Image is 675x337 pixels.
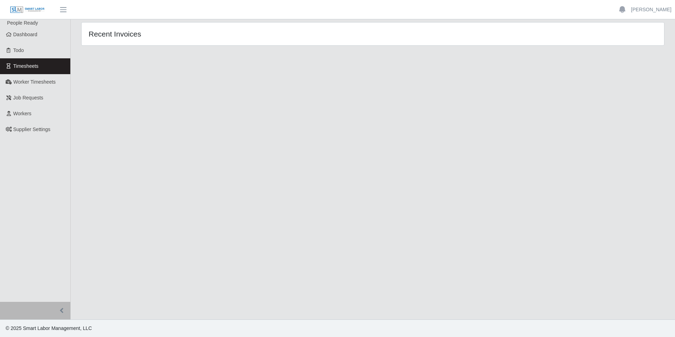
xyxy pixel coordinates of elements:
img: SLM Logo [10,6,45,14]
span: Supplier Settings [13,127,51,132]
span: © 2025 Smart Labor Management, LLC [6,325,92,331]
span: People Ready [7,20,38,26]
span: Worker Timesheets [13,79,56,85]
span: Job Requests [13,95,44,101]
span: Timesheets [13,63,39,69]
span: Todo [13,47,24,53]
h4: Recent Invoices [89,30,319,38]
span: Workers [13,111,32,116]
span: Dashboard [13,32,38,37]
a: [PERSON_NAME] [631,6,671,13]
